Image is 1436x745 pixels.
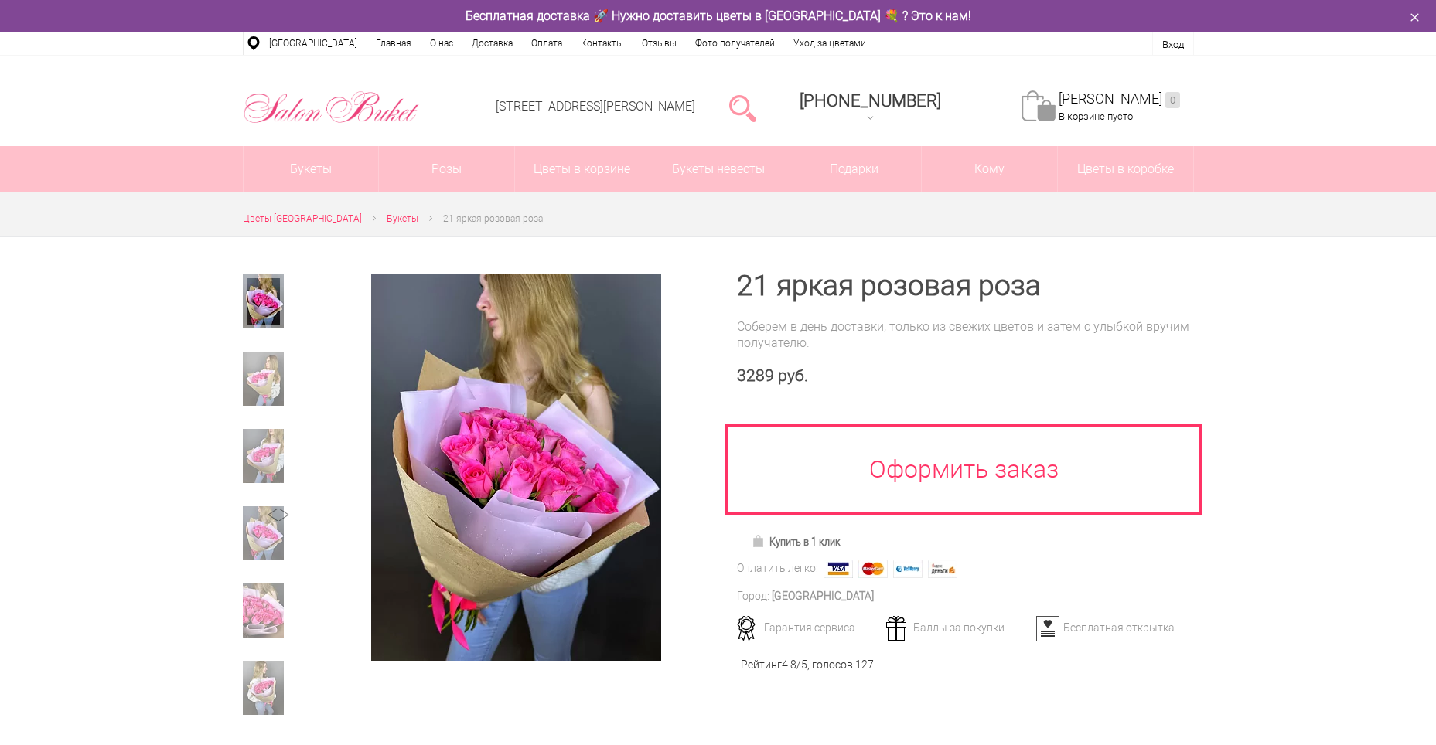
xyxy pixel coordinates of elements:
[244,146,379,192] a: Букеты
[737,366,1194,386] div: 3289 руб.
[1059,111,1133,122] span: В корзине пусто
[243,213,362,224] span: Цветы [GEOGRAPHIC_DATA]
[737,272,1194,300] h1: 21 яркая розовая роза
[515,146,650,192] a: Цветы в корзине
[231,8,1206,24] div: Бесплатная доставка 🚀 Нужно доставить цветы в [GEOGRAPHIC_DATA] 💐 ? Это к нам!
[741,657,876,673] div: Рейтинг /5, голосов: .
[421,32,462,55] a: О нас
[824,560,853,578] img: Visa
[737,560,818,577] div: Оплатить легко:
[858,560,888,578] img: MasterCard
[260,32,367,55] a: [GEOGRAPHIC_DATA]
[379,146,514,192] a: Розы
[522,32,571,55] a: Оплата
[893,560,923,578] img: Webmoney
[1059,90,1180,108] a: [PERSON_NAME]
[1165,92,1180,108] ins: 0
[790,86,950,130] a: [PHONE_NUMBER]
[650,146,786,192] a: Букеты невесты
[737,318,1194,351] div: Соберем в день доставки, только из свежих цветов и затем с улыбкой вручим получателю.
[1058,146,1193,192] a: Цветы в коробке
[443,213,543,224] span: 21 яркая розовая роза
[784,32,875,55] a: Уход за цветами
[686,32,784,55] a: Фото получателей
[496,99,695,114] a: [STREET_ADDRESS][PERSON_NAME]
[737,588,769,604] div: Город:
[243,211,362,227] a: Цветы [GEOGRAPHIC_DATA]
[800,91,941,111] span: [PHONE_NUMBER]
[782,658,796,671] span: 4.8
[928,560,957,578] img: Яндекс Деньги
[922,146,1057,192] span: Кому
[243,87,420,128] img: Цветы Нижний Новгород
[462,32,522,55] a: Доставка
[786,146,922,192] a: Подарки
[371,274,661,661] img: 21 яркая розовая роза
[1031,621,1183,634] div: Бесплатная открытка
[855,658,874,671] span: 127
[752,535,769,547] img: Купить в 1 клик
[732,621,884,634] div: Гарантия сервиса
[881,621,1033,634] div: Баллы за покупки
[367,32,421,55] a: Главная
[387,211,418,227] a: Букеты
[387,213,418,224] span: Букеты
[745,531,848,553] a: Купить в 1 клик
[725,424,1203,515] a: Оформить заказ
[1162,39,1184,50] a: Вход
[333,274,700,661] a: Увеличить
[772,588,874,604] div: [GEOGRAPHIC_DATA]
[571,32,633,55] a: Контакты
[633,32,686,55] a: Отзывы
